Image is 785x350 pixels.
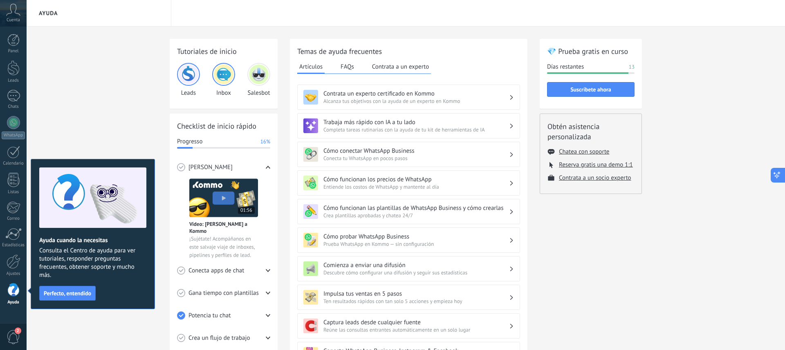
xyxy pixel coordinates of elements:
[547,82,635,97] button: Suscríbete ahora
[559,174,631,182] button: Contrata a un socio experto
[2,104,25,109] div: Chats
[323,298,509,305] span: Ten resultados rápidos con tan solo 5 acciones y empieza hoy
[177,121,270,131] h2: Checklist de inicio rápido
[570,87,611,92] span: Suscríbete ahora
[323,290,509,298] h3: Impulsa tus ventas en 5 pasos
[323,90,509,98] h3: Contrata un experto certificado en Kommo
[7,18,20,23] span: Cuenta
[2,49,25,54] div: Panel
[323,155,509,162] span: Conecta tu WhatsApp en pocos pasos
[547,46,635,56] h2: 💎 Prueba gratis en curso
[323,147,509,155] h3: Cómo conectar WhatsApp Business
[2,243,25,248] div: Estadísticas
[189,178,258,217] img: Meet video
[260,138,270,146] span: 16%
[323,126,509,133] span: Completa tareas rutinarias con la ayuda de tu kit de herramientas de IA
[2,216,25,221] div: Correo
[2,271,25,276] div: Ajustes
[629,63,635,71] span: 13
[323,98,509,105] span: Alcanza tus objetivos con la ayuda de un experto en Kommo
[297,60,325,74] button: Artículos
[188,312,231,320] span: Potencia tu chat
[323,212,509,219] span: Crea plantillas aprobadas y chatea 24/7
[39,247,146,279] span: Consulta el Centro de ayuda para ver tutoriales, responder preguntas frecuentes, obtener soporte ...
[339,60,356,73] button: FAQs
[177,46,270,56] h2: Tutoriales de inicio
[323,326,509,333] span: Reúne las consultas entrantes automáticamente en un solo lugar
[323,319,509,326] h3: Captura leads desde cualquier fuente
[547,63,584,71] span: Días restantes
[188,267,244,275] span: Conecta apps de chat
[188,289,259,297] span: Gana tiempo con plantillas
[559,161,633,169] button: Reserva gratis una demo 1:1
[15,328,21,334] span: 2
[39,236,146,244] h2: Ayuda cuando la necesitas
[189,235,258,259] span: ¡Sujétate! Acompáñanos en este salvaje viaje de inboxes, pipelines y perfiles de lead.
[370,60,431,73] button: Contrata a un experto
[189,221,258,234] span: Vídeo: [PERSON_NAME] a Kommo
[323,183,509,190] span: Entiende los costos de WhatsApp y mantente al día
[297,46,520,56] h2: Temas de ayuda frecuentes
[323,176,509,183] h3: Cómo funcionan los precios de WhatsApp
[323,233,509,241] h3: Cómo probar WhatsApp Business
[188,163,233,172] span: [PERSON_NAME]
[559,148,609,156] button: Chatea con soporte
[2,78,25,83] div: Leads
[2,189,25,195] div: Listas
[177,138,202,146] span: Progresso
[2,132,25,139] div: WhatsApp
[323,261,509,269] h3: Comienza a enviar una difusión
[323,118,509,126] h3: Trabaja más rápido con IA a tu lado
[323,241,509,247] span: Prueba WhatsApp en Kommo — sin configuración
[212,63,235,97] div: Inbox
[177,63,200,97] div: Leads
[323,204,509,212] h3: Cómo funcionan las plantillas de WhatsApp Business y cómo crearlas
[2,300,25,305] div: Ayuda
[323,269,509,276] span: Descubre cómo configurar una difusión y seguir sus estadísticas
[247,63,270,97] div: Salesbot
[547,121,634,142] h2: Obtén asistencia personalizada
[44,290,91,296] span: Perfecto, entendido
[2,161,25,166] div: Calendario
[188,334,250,342] span: Crea un flujo de trabajo
[39,286,96,301] button: Perfecto, entendido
